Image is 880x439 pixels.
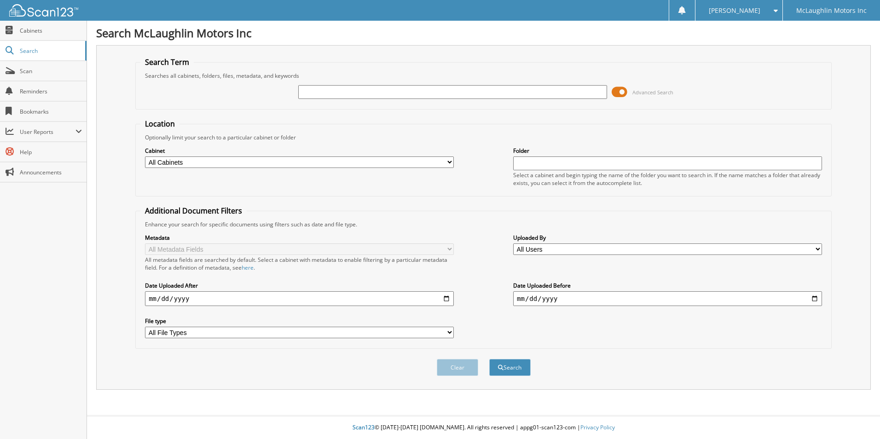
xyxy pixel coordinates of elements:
div: All metadata fields are searched by default. Select a cabinet with metadata to enable filtering b... [145,256,454,271]
button: Search [489,359,531,376]
a: Privacy Policy [580,423,615,431]
div: Optionally limit your search to a particular cabinet or folder [140,133,827,141]
img: scan123-logo-white.svg [9,4,78,17]
label: Metadata [145,234,454,242]
span: Advanced Search [632,89,673,96]
span: Scan [20,67,82,75]
legend: Additional Document Filters [140,206,247,216]
span: Announcements [20,168,82,176]
label: Cabinet [145,147,454,155]
a: here [242,264,254,271]
input: end [513,291,822,306]
div: Select a cabinet and begin typing the name of the folder you want to search in. If the name match... [513,171,822,187]
span: McLaughlin Motors Inc [796,8,867,13]
label: File type [145,317,454,325]
span: Bookmarks [20,108,82,116]
h1: Search McLaughlin Motors Inc [96,25,871,40]
div: Enhance your search for specific documents using filters such as date and file type. [140,220,827,228]
legend: Search Term [140,57,194,67]
span: Cabinets [20,27,82,35]
span: Scan123 [353,423,375,431]
input: start [145,291,454,306]
button: Clear [437,359,478,376]
label: Date Uploaded After [145,282,454,289]
label: Uploaded By [513,234,822,242]
span: User Reports [20,128,75,136]
div: © [DATE]-[DATE] [DOMAIN_NAME]. All rights reserved | appg01-scan123-com | [87,416,880,439]
label: Date Uploaded Before [513,282,822,289]
div: Searches all cabinets, folders, files, metadata, and keywords [140,72,827,80]
legend: Location [140,119,179,129]
span: Reminders [20,87,82,95]
span: Help [20,148,82,156]
label: Folder [513,147,822,155]
span: [PERSON_NAME] [709,8,760,13]
span: Search [20,47,81,55]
